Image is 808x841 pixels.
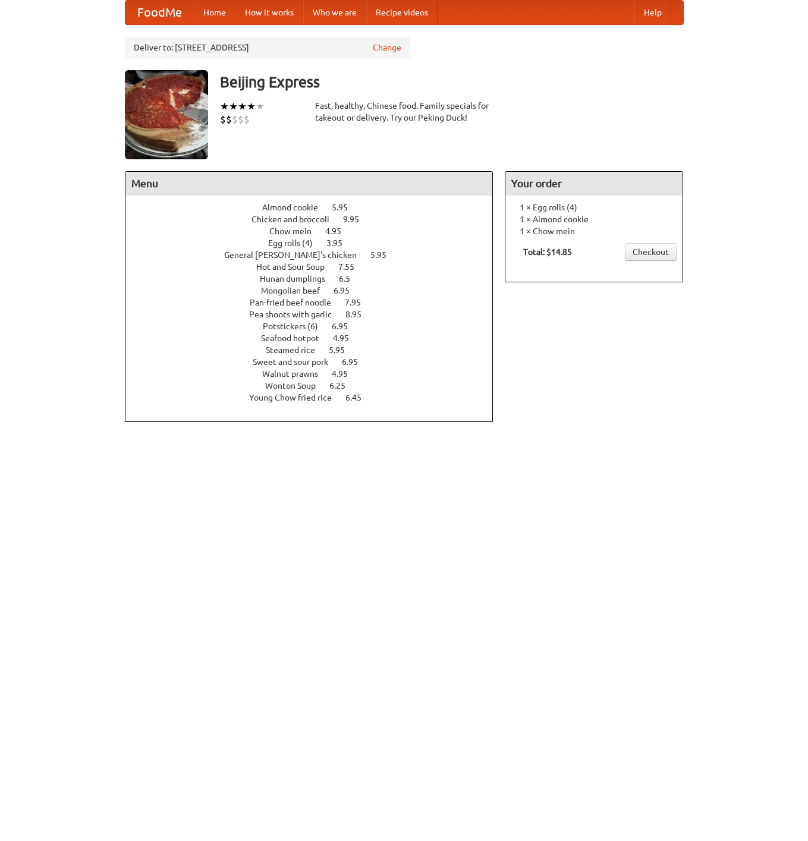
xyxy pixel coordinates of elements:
[229,100,238,113] li: ★
[329,381,357,390] span: 6.25
[342,357,370,367] span: 6.95
[253,357,340,367] span: Sweet and sour pork
[263,322,330,331] span: Potstickers (6)
[235,1,303,24] a: How it works
[253,357,380,367] a: Sweet and sour pork 6.95
[125,172,493,196] h4: Menu
[343,215,371,224] span: 9.95
[345,298,373,307] span: 7.95
[332,369,360,379] span: 4.95
[249,393,383,402] a: Young Chow fried rice 6.45
[373,42,401,53] a: Change
[244,113,250,126] li: $
[220,70,684,94] h3: Beijing Express
[261,286,372,295] a: Mongolian beef 6.95
[238,100,247,113] li: ★
[345,310,373,319] span: 8.95
[224,250,369,260] span: General [PERSON_NAME]'s chicken
[125,70,208,159] img: angular.jpg
[269,226,323,236] span: Chow mein
[261,333,331,343] span: Seafood hotpot
[238,113,244,126] li: $
[256,262,376,272] a: Hot and Sour Soup 7.55
[262,203,330,212] span: Almond cookie
[224,250,408,260] a: General [PERSON_NAME]'s chicken 5.95
[334,286,361,295] span: 6.95
[523,247,572,257] b: Total: $14.85
[260,274,337,284] span: Hunan dumplings
[345,393,373,402] span: 6.45
[232,113,238,126] li: $
[250,298,343,307] span: Pan-fried beef noodle
[256,100,265,113] li: ★
[250,298,383,307] a: Pan-fried beef noodle 7.95
[256,262,337,272] span: Hot and Sour Soup
[266,345,327,355] span: Steamed rice
[265,381,328,390] span: Wonton Soup
[265,381,367,390] a: Wonton Soup 6.25
[260,274,372,284] a: Hunan dumplings 6.5
[251,215,381,224] a: Chicken and broccoli 9.95
[268,238,364,248] a: Egg rolls (4) 3.95
[268,238,325,248] span: Egg rolls (4)
[634,1,671,24] a: Help
[249,393,344,402] span: Young Chow fried rice
[249,310,344,319] span: Pea shoots with garlic
[125,37,410,58] div: Deliver to: [STREET_ADDRESS]
[329,345,357,355] span: 5.95
[226,113,232,126] li: $
[332,322,360,331] span: 6.95
[263,322,370,331] a: Potstickers (6) 6.95
[262,369,330,379] span: Walnut prawns
[249,310,383,319] a: Pea shoots with garlic 8.95
[247,100,256,113] li: ★
[220,113,226,126] li: $
[505,172,683,196] h4: Your order
[262,203,370,212] a: Almond cookie 5.95
[220,100,229,113] li: ★
[332,203,360,212] span: 5.95
[125,1,194,24] a: FoodMe
[370,250,398,260] span: 5.95
[325,226,353,236] span: 4.95
[511,225,677,237] li: 1 × Chow mein
[266,345,367,355] a: Steamed rice 5.95
[315,100,493,124] div: Fast, healthy, Chinese food. Family specials for takeout or delivery. Try our Peking Duck!
[511,213,677,225] li: 1 × Almond cookie
[261,333,371,343] a: Seafood hotpot 4.95
[251,215,341,224] span: Chicken and broccoli
[269,226,363,236] a: Chow mein 4.95
[511,201,677,213] li: 1 × Egg rolls (4)
[194,1,235,24] a: Home
[625,243,677,261] a: Checkout
[262,369,370,379] a: Walnut prawns 4.95
[338,262,366,272] span: 7.55
[326,238,354,248] span: 3.95
[303,1,366,24] a: Who we are
[339,274,362,284] span: 6.5
[333,333,361,343] span: 4.95
[261,286,332,295] span: Mongolian beef
[366,1,438,24] a: Recipe videos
